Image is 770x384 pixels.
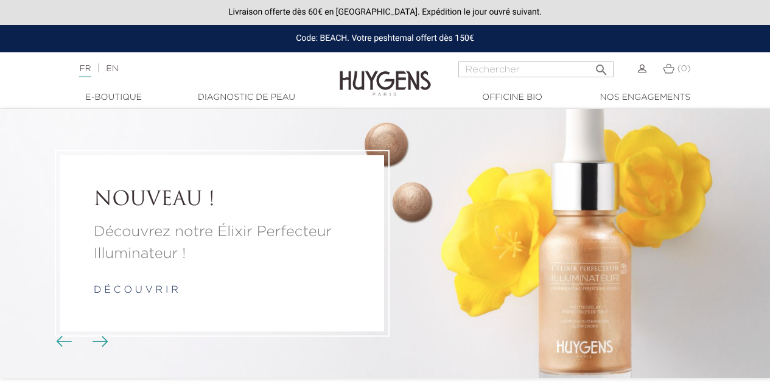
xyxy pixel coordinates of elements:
a: Découvrez notre Élixir Perfecteur Illuminateur ! [94,222,351,265]
div: Boutons du carrousel [61,333,100,351]
a: Diagnostic de peau [186,91,307,104]
a: NOUVEAU ! [94,189,351,212]
div: | [73,61,312,76]
span: (0) [677,65,691,73]
img: Huygens [340,51,431,98]
a: EN [106,65,118,73]
i:  [594,59,609,74]
a: d é c o u v r i r [94,286,178,296]
a: FR [79,65,91,77]
input: Rechercher [458,61,614,77]
a: Officine Bio [452,91,573,104]
a: Nos engagements [584,91,706,104]
button:  [590,58,612,74]
a: E-Boutique [53,91,175,104]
